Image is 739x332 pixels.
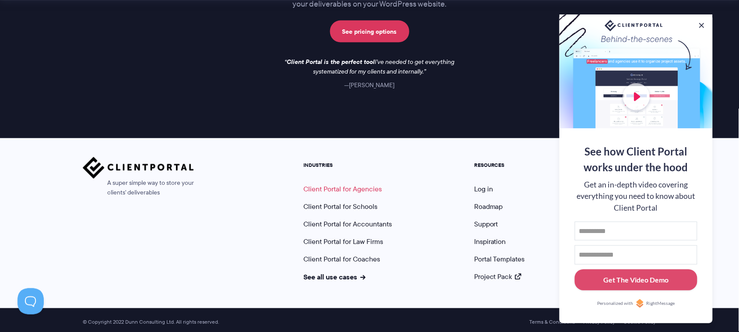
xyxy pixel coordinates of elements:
div: Get The Video Demo [604,275,669,285]
button: Get The Video Demo [575,269,697,291]
a: See all use cases [303,272,366,283]
a: Client Portal for Agencies [303,184,382,194]
cite: [PERSON_NAME] [345,81,395,89]
a: Client Portal for Accountants [303,219,392,230]
div: Get an in-depth video covering everything you need to know about Client Portal [575,179,697,214]
a: Privacy Policy [584,319,616,325]
a: Roadmap [474,202,503,212]
a: Client Portal for Coaches [303,254,380,265]
h5: RESOURCES [474,162,525,169]
a: Log in [474,184,493,194]
p: I've needed to get everything systematized for my clients and internally. [278,57,461,77]
a: See pricing options [330,21,409,42]
iframe: Toggle Customer Support [18,288,44,314]
a: Client Portal for Schools [303,202,377,212]
a: Project Pack [474,272,521,282]
h5: INDUSTRIES [303,162,392,169]
a: Client Portal for Law Firms [303,237,383,247]
strong: Client Portal is the perfect tool [287,57,375,67]
span: © Copyright 2022 Dunn Consulting Ltd. All rights reserved. [78,319,223,326]
a: Terms & Conditions [530,319,575,325]
a: Personalized withRightMessage [575,299,697,308]
span: A super simple way to store your clients' deliverables [83,179,194,198]
a: Portal Templates [474,254,525,265]
span: Personalized with [597,300,633,307]
div: See how Client Portal works under the hood [575,144,697,175]
a: Inspiration [474,237,506,247]
a: Support [474,219,498,230]
img: Personalized with RightMessage [636,299,644,308]
a: Cookie Policy [624,319,656,325]
span: RightMessage [647,300,675,307]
